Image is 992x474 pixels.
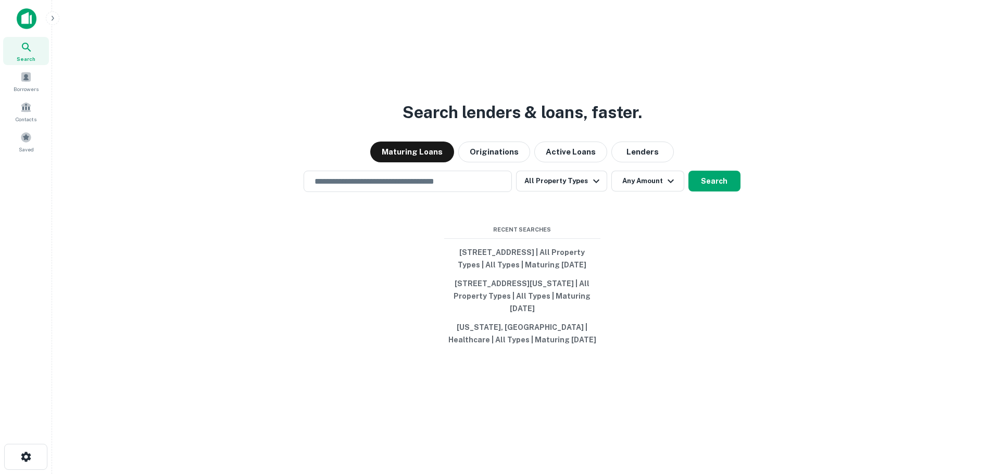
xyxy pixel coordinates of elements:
[19,145,34,153] span: Saved
[14,85,39,93] span: Borrowers
[370,142,454,162] button: Maturing Loans
[3,67,49,95] a: Borrowers
[688,171,740,191] button: Search
[458,142,530,162] button: Originations
[444,274,600,318] button: [STREET_ADDRESS][US_STATE] | All Property Types | All Types | Maturing [DATE]
[17,55,35,63] span: Search
[3,127,49,156] a: Saved
[444,243,600,274] button: [STREET_ADDRESS] | All Property Types | All Types | Maturing [DATE]
[403,100,642,125] h3: Search lenders & loans, faster.
[534,142,607,162] button: Active Loans
[3,97,49,125] a: Contacts
[516,171,607,191] button: All Property Types
[16,115,36,123] span: Contacts
[3,37,49,65] a: Search
[611,142,674,162] button: Lenders
[611,171,684,191] button: Any Amount
[444,225,600,234] span: Recent Searches
[17,8,36,29] img: capitalize-icon.png
[444,318,600,349] button: [US_STATE], [GEOGRAPHIC_DATA] | Healthcare | All Types | Maturing [DATE]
